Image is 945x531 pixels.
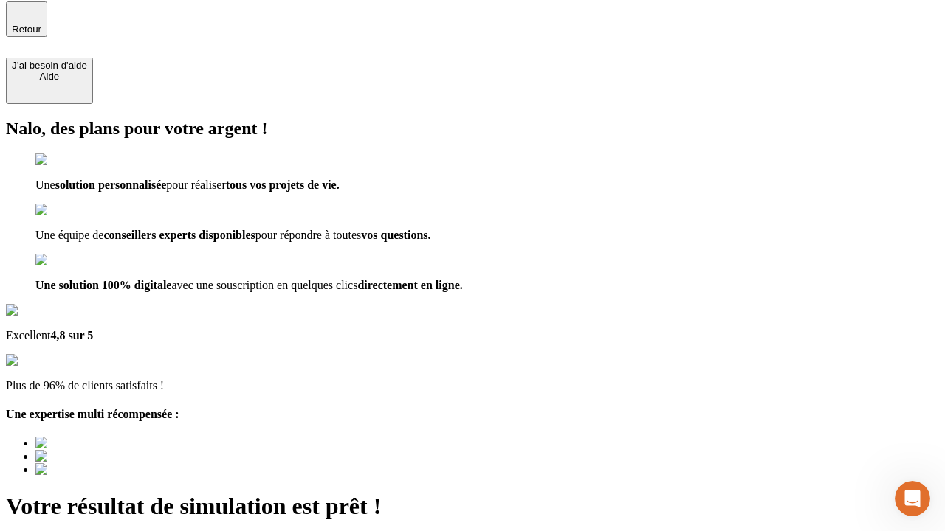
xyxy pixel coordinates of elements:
iframe: Intercom live chat [895,481,930,516]
span: pour réaliser [166,178,225,191]
p: Plus de 96% de clients satisfaits ! [6,379,939,392]
span: avec une souscription en quelques clics [171,279,357,291]
span: conseillers experts disponibles [103,229,255,241]
img: checkmark [35,204,99,217]
img: checkmark [35,254,99,267]
span: directement en ligne. [357,279,462,291]
span: 4,8 sur 5 [50,329,93,341]
span: Une solution 100% digitale [35,279,171,291]
span: Une équipe de [35,229,103,241]
h4: Une expertise multi récompensée : [6,408,939,421]
div: Aide [12,71,87,82]
span: solution personnalisée [55,178,167,191]
img: Google Review [6,304,92,317]
div: J’ai besoin d'aide [12,60,87,71]
span: pour répondre à toutes [255,229,362,241]
span: vos questions. [361,229,430,241]
span: Une [35,178,55,191]
span: Retour [12,24,41,35]
img: Best savings advice award [35,463,172,476]
h2: Nalo, des plans pour votre argent ! [6,119,939,139]
span: tous vos projets de vie. [226,178,340,191]
img: reviews stars [6,354,79,367]
button: Retour [6,1,47,37]
img: checkmark [35,153,99,167]
span: Excellent [6,329,50,341]
button: J’ai besoin d'aideAide [6,58,93,104]
img: Best savings advice award [35,437,172,450]
h1: Votre résultat de simulation est prêt ! [6,493,939,520]
img: Best savings advice award [35,450,172,463]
